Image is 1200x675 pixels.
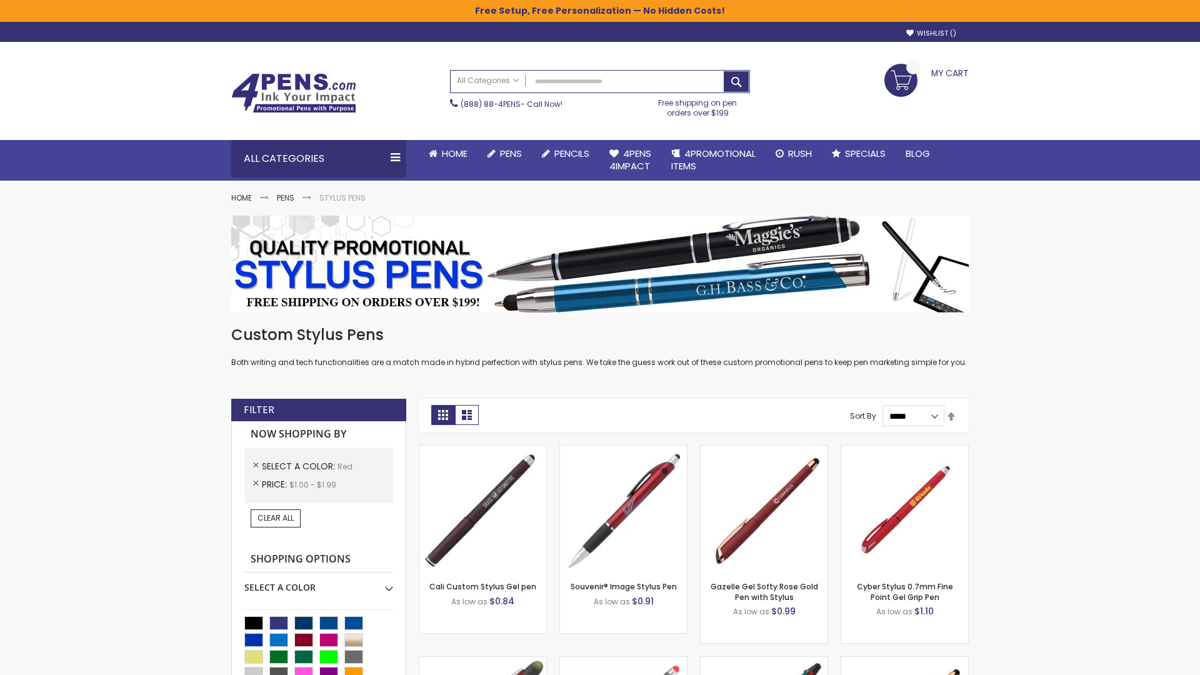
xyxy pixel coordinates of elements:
span: Price [262,478,289,491]
a: Orbitor 4 Color Assorted Ink Metallic Stylus Pens-Red [701,656,827,667]
span: $0.99 [771,605,796,617]
span: As low as [594,596,630,607]
span: $0.84 [489,595,514,607]
strong: Now Shopping by [244,421,393,447]
a: Souvenir® Jalan Highlighter Stylus Pen Combo-Red [419,656,546,667]
div: All Categories [231,140,406,177]
a: All Categories [451,71,526,91]
a: Home [231,192,252,203]
a: Pens [477,140,532,167]
a: Gazelle Gel Softy Rose Gold Pen with Stylus [711,581,818,602]
a: Pens [277,192,294,203]
span: All Categories [457,76,519,86]
a: Pencils [532,140,599,167]
a: Islander Softy Gel with Stylus - ColorJet Imprint-Red [560,656,687,667]
a: Cyber Stylus 0.7mm Fine Point Gel Grip Pen-Red [841,445,968,456]
a: 4Pens4impact [599,140,661,181]
a: Wishlist [906,29,956,38]
img: 4Pens Custom Pens and Promotional Products [231,73,356,113]
span: Pens [500,147,522,160]
span: Rush [788,147,812,160]
a: Clear All [251,509,301,527]
span: $1.10 [914,605,934,617]
img: Cyber Stylus 0.7mm Fine Point Gel Grip Pen-Red [841,446,968,572]
span: $1.00 - $1.99 [289,479,336,490]
span: As low as [876,606,912,617]
span: Clear All [257,512,294,523]
label: Sort By [850,411,876,421]
a: Gazelle Gel Softy Rose Gold Pen with Stylus-Red [701,445,827,456]
div: Both writing and tech functionalities are a match made in hybrid perfection with stylus pens. We ... [231,325,969,368]
a: Souvenir® Image Stylus Pen [571,581,677,592]
span: Pencils [554,147,589,160]
div: Free shipping on pen orders over $199 [646,93,751,118]
a: Cali Custom Stylus Gel pen [429,581,536,592]
a: Blog [896,140,940,167]
span: Specials [845,147,886,160]
img: Gazelle Gel Softy Rose Gold Pen with Stylus-Red [701,446,827,572]
a: Rush [766,140,822,167]
span: Select A Color [262,460,337,472]
span: Red [337,461,352,472]
img: Stylus Pens [231,216,969,312]
h1: Custom Stylus Pens [231,325,969,345]
span: 4Pens 4impact [609,147,651,172]
span: As low as [733,606,769,617]
span: 4PROMOTIONAL ITEMS [671,147,756,172]
strong: Stylus Pens [319,192,366,203]
strong: Shopping Options [244,546,393,573]
img: Cali Custom Stylus Gel pen-Red [419,446,546,572]
span: - Call Now! [461,99,562,109]
div: Select A Color [244,572,393,594]
a: Cali Custom Stylus Gel pen-Red [419,445,546,456]
span: As low as [451,596,487,607]
strong: Grid [431,405,455,425]
a: Specials [822,140,896,167]
img: Souvenir® Image Stylus Pen-Red [560,446,687,572]
span: Blog [906,147,930,160]
a: (888) 88-4PENS [461,99,521,109]
a: 4PROMOTIONALITEMS [661,140,766,181]
span: $0.91 [632,595,654,607]
a: Gazelle Gel Softy Rose Gold Pen with Stylus - ColorJet-Red [841,656,968,667]
a: Souvenir® Image Stylus Pen-Red [560,445,687,456]
span: Home [442,147,467,160]
strong: Filter [244,403,274,417]
a: Cyber Stylus 0.7mm Fine Point Gel Grip Pen [857,581,953,602]
a: Home [419,140,477,167]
